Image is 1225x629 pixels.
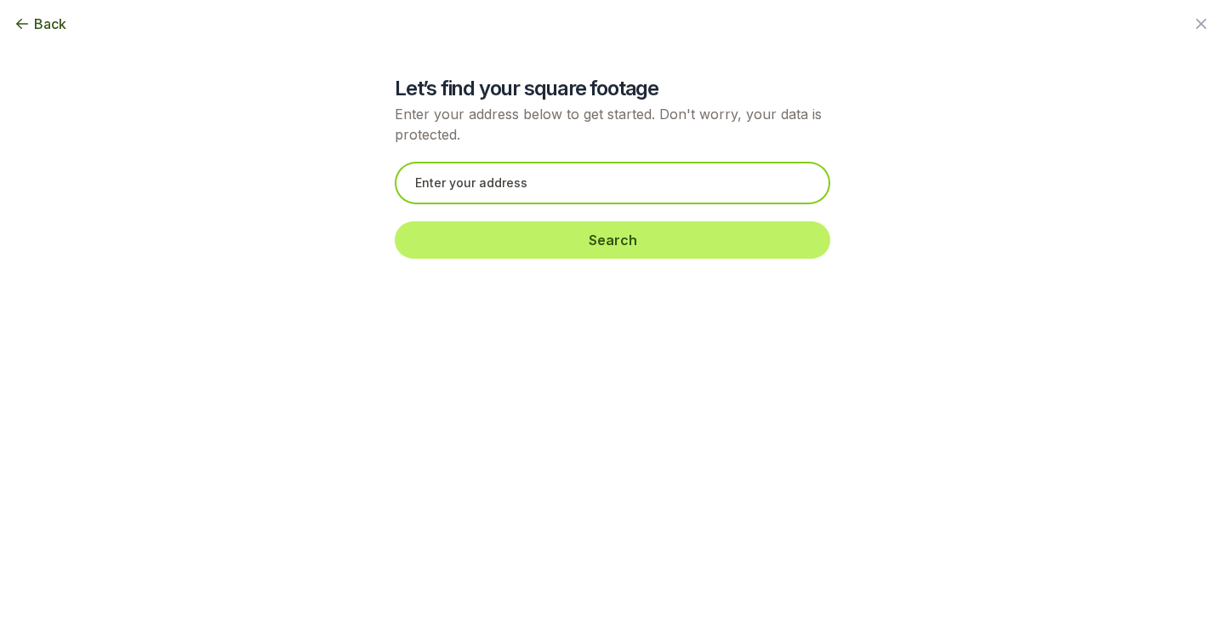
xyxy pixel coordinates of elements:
[14,14,66,34] button: Back
[395,162,830,204] input: Enter your address
[395,221,830,259] button: Search
[395,104,830,145] p: Enter your address below to get started. Don't worry, your data is protected.
[395,75,830,102] h2: Let’s find your square footage
[34,14,66,34] span: Back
